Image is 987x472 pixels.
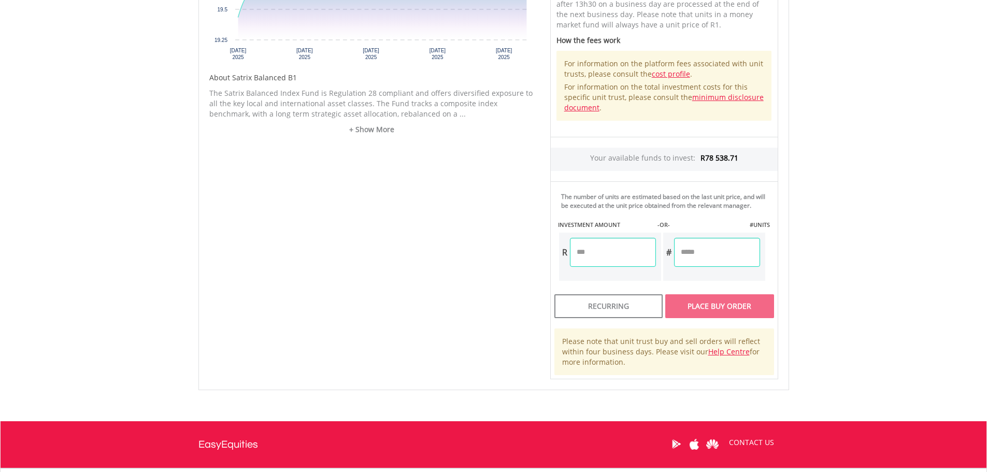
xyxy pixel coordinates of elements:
text: [DATE] 2025 [363,48,379,60]
div: R [559,238,570,267]
a: CONTACT US [722,428,781,457]
text: [DATE] 2025 [230,48,246,60]
div: The number of units are estimated based on the last unit price, and will be executed at the unit ... [561,192,774,210]
a: Google Play [667,428,685,460]
a: Help Centre [708,347,750,356]
div: Your available funds to invest: [551,148,778,171]
div: Please note that unit trust buy and sell orders will reflect within four business days. Please vi... [554,328,774,375]
text: [DATE] 2025 [296,48,313,60]
label: INVESTMENT AMOUNT [558,221,620,229]
a: Apple [685,428,704,460]
a: EasyEquities [198,421,258,468]
h5: About Satrix Balanced B1 [209,73,535,83]
p: For information on the platform fees associated with unit trusts, please consult the . [564,59,764,79]
label: -OR- [657,221,670,229]
text: [DATE] 2025 [495,48,512,60]
div: Place Buy Order [665,294,774,318]
p: The Satrix Balanced Index Fund is Regulation 28 compliant and offers diversified exposure to all ... [209,88,535,119]
span: How the fees work [556,35,620,45]
p: For information on the total investment costs for this specific unit trust, please consult the . [564,82,764,113]
text: [DATE] 2025 [429,48,446,60]
a: + Show More [209,124,535,135]
label: #UNITS [750,221,770,229]
div: Recurring [554,294,663,318]
text: 19.25 [214,37,227,43]
span: R78 538.71 [700,153,738,163]
a: minimum disclosure document [564,92,764,112]
a: Huawei [704,428,722,460]
div: # [663,238,674,267]
text: 19.5 [217,7,227,12]
a: cost profile [652,69,690,79]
